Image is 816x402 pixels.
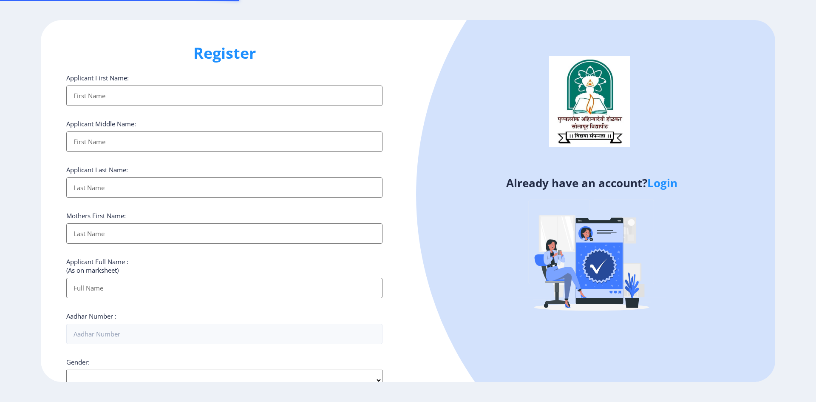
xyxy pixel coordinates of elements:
input: Aadhar Number [66,324,382,344]
img: logo [549,56,630,147]
label: Applicant Full Name : (As on marksheet) [66,257,128,274]
input: First Name [66,131,382,152]
label: Gender: [66,358,90,366]
a: Login [647,175,677,191]
label: Mothers First Name: [66,211,126,220]
input: Full Name [66,278,382,298]
label: Applicant First Name: [66,74,129,82]
label: Applicant Last Name: [66,165,128,174]
img: Verified-rafiki.svg [517,183,666,332]
input: First Name [66,86,382,106]
input: Last Name [66,177,382,198]
label: Aadhar Number : [66,312,116,320]
input: Last Name [66,223,382,244]
h4: Already have an account? [414,176,769,190]
label: Applicant Middle Name: [66,120,136,128]
h1: Register [66,43,382,63]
